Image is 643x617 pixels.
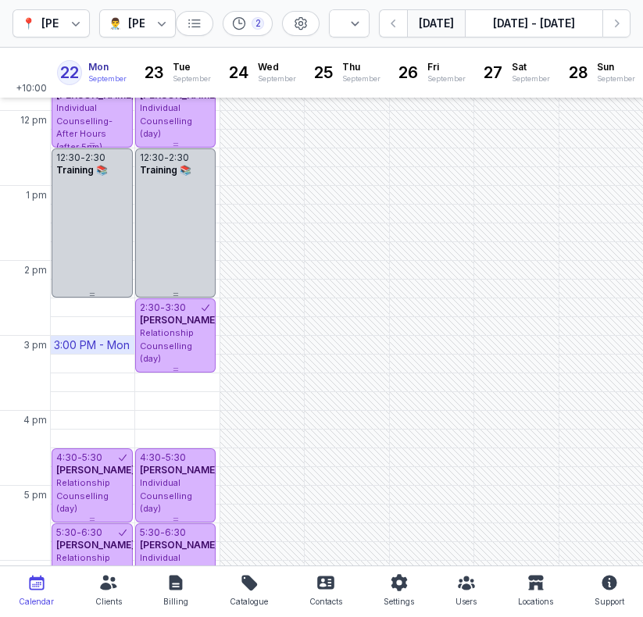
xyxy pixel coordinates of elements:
[88,73,127,84] div: September
[518,592,553,611] div: Locations
[309,592,342,611] div: Contacts
[95,592,122,611] div: Clients
[54,337,130,353] div: 3:00 PM - Mon
[19,592,54,611] div: Calendar
[163,592,188,611] div: Billing
[140,526,160,539] div: 5:30
[427,73,466,84] div: September
[24,489,47,501] span: 5 pm
[77,451,82,464] div: -
[258,61,296,73] span: Wed
[88,61,127,73] span: Mon
[56,526,77,539] div: 5:30
[109,14,122,33] div: 👨‍⚕️
[140,464,219,476] span: [PERSON_NAME]
[427,61,466,73] span: Fri
[56,552,113,602] span: Relationship Counselling- After hours (after 5pm)
[77,526,81,539] div: -
[396,60,421,85] div: 26
[480,60,505,85] div: 27
[165,301,186,314] div: 3:30
[455,592,477,611] div: Users
[173,73,211,84] div: September
[56,477,110,514] span: Relationship Counselling (day)
[512,61,550,73] span: Sat
[128,14,219,33] div: [PERSON_NAME]
[23,414,47,426] span: 4 pm
[57,60,82,85] div: 22
[595,592,624,611] div: Support
[41,14,202,33] div: [PERSON_NAME] Counselling
[24,264,47,276] span: 2 pm
[465,9,602,37] button: [DATE] - [DATE]
[160,526,165,539] div: -
[227,60,252,85] div: 24
[164,152,169,164] div: -
[140,451,161,464] div: 4:30
[342,73,380,84] div: September
[82,451,102,464] div: 5:30
[22,14,35,33] div: 📍
[512,73,550,84] div: September
[23,339,47,351] span: 3 pm
[16,82,50,98] span: +10:00
[140,477,192,514] span: Individual Counselling (day)
[56,152,80,164] div: 12:30
[20,114,47,127] span: 12 pm
[140,327,194,364] span: Relationship Counselling (day)
[252,17,264,30] div: 2
[342,61,380,73] span: Thu
[56,164,108,176] span: Training 📚
[230,592,268,611] div: Catalogue
[56,464,135,476] span: [PERSON_NAME]
[173,61,211,73] span: Tue
[258,73,296,84] div: September
[140,314,219,326] span: [PERSON_NAME]
[161,451,166,464] div: -
[56,451,77,464] div: 4:30
[169,152,189,164] div: 2:30
[140,102,192,139] span: Individual Counselling (day)
[566,60,591,85] div: 28
[23,564,47,576] span: 6 pm
[140,539,219,551] span: [PERSON_NAME]
[80,152,85,164] div: -
[81,526,102,539] div: 6:30
[85,152,105,164] div: 2:30
[56,539,135,551] span: [PERSON_NAME]
[56,102,113,152] span: Individual Counselling- After Hours (after 5pm)
[140,152,164,164] div: 12:30
[140,164,191,176] span: Training 📚
[166,451,186,464] div: 5:30
[140,552,196,602] span: Individual Counselling- After Hours (after 5pm)
[26,189,47,202] span: 1 pm
[140,301,160,314] div: 2:30
[311,60,336,85] div: 25
[407,9,465,37] button: [DATE]
[597,73,635,84] div: September
[384,592,414,611] div: Settings
[160,301,165,314] div: -
[141,60,166,85] div: 23
[165,526,186,539] div: 6:30
[597,61,635,73] span: Sun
